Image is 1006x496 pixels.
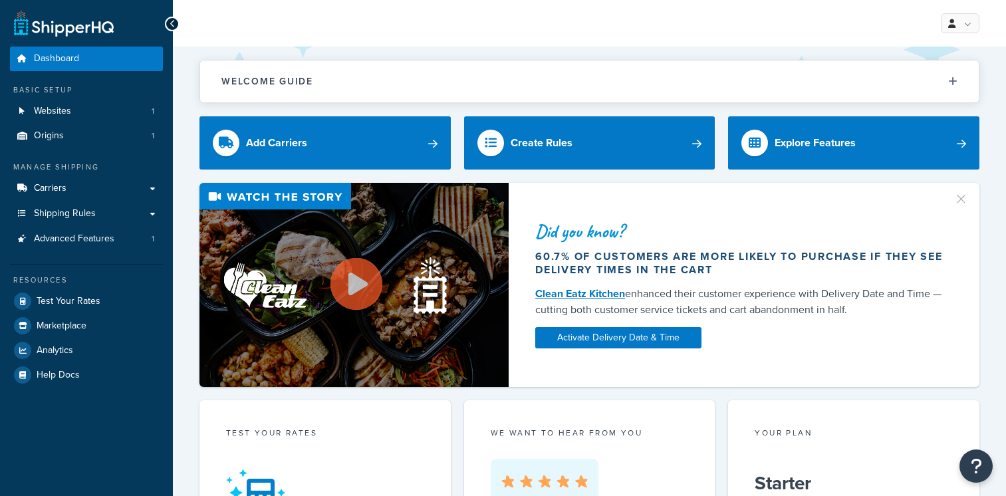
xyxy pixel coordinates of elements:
[755,427,953,442] div: Your Plan
[34,130,64,142] span: Origins
[775,134,856,152] div: Explore Features
[10,363,163,387] a: Help Docs
[10,47,163,71] a: Dashboard
[37,296,100,307] span: Test Your Rates
[34,183,66,194] span: Carriers
[10,124,163,148] a: Origins1
[728,116,979,170] a: Explore Features
[37,370,80,381] span: Help Docs
[10,99,163,124] li: Websites
[10,227,163,251] a: Advanced Features1
[10,124,163,148] li: Origins
[10,201,163,226] a: Shipping Rules
[226,427,424,442] div: Test your rates
[152,233,154,245] span: 1
[10,338,163,362] a: Analytics
[199,116,451,170] a: Add Carriers
[535,286,945,318] div: enhanced their customer experience with Delivery Date and Time — cutting both customer service ti...
[755,473,953,494] h5: Starter
[221,76,313,86] h2: Welcome Guide
[152,106,154,117] span: 1
[491,427,689,439] p: we want to hear from you
[535,222,945,241] div: Did you know?
[464,116,715,170] a: Create Rules
[199,183,509,387] img: Video thumbnail
[246,134,307,152] div: Add Carriers
[535,286,625,301] a: Clean Eatz Kitchen
[34,233,114,245] span: Advanced Features
[10,289,163,313] a: Test Your Rates
[535,250,945,277] div: 60.7% of customers are more likely to purchase if they see delivery times in the cart
[959,449,993,483] button: Open Resource Center
[10,176,163,201] a: Carriers
[10,162,163,173] div: Manage Shipping
[152,130,154,142] span: 1
[37,345,73,356] span: Analytics
[535,327,701,348] a: Activate Delivery Date & Time
[37,320,86,332] span: Marketplace
[10,314,163,338] a: Marketplace
[34,208,96,219] span: Shipping Rules
[10,84,163,96] div: Basic Setup
[10,99,163,124] a: Websites1
[10,275,163,286] div: Resources
[34,106,71,117] span: Websites
[10,227,163,251] li: Advanced Features
[200,61,979,102] button: Welcome Guide
[511,134,572,152] div: Create Rules
[34,53,79,64] span: Dashboard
